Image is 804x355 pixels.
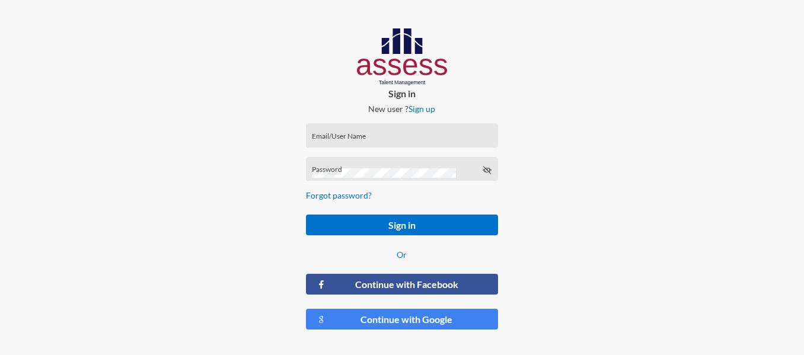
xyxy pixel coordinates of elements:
button: Continue with Google [306,309,498,330]
button: Continue with Facebook [306,274,498,295]
p: Sign in [296,88,508,99]
img: AssessLogoo.svg [357,28,448,85]
p: New user ? [296,104,508,114]
button: Sign in [306,215,498,235]
a: Forgot password? [306,190,372,200]
a: Sign up [409,104,435,114]
p: Or [306,250,498,260]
